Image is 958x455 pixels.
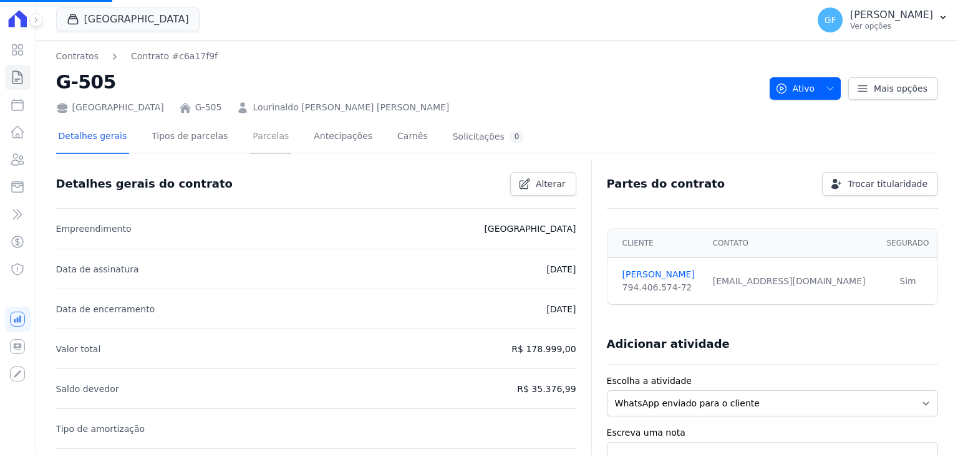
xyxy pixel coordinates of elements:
[56,262,139,277] p: Data de assinatura
[822,172,938,196] a: Trocar titularidade
[607,337,730,352] h3: Adicionar atividade
[848,178,927,190] span: Trocar titularidade
[311,121,375,154] a: Antecipações
[56,221,132,236] p: Empreendimento
[607,176,725,191] h3: Partes do contrato
[713,275,871,288] div: [EMAIL_ADDRESS][DOMAIN_NAME]
[607,229,705,258] th: Cliente
[56,50,218,63] nav: Breadcrumb
[850,9,933,21] p: [PERSON_NAME]
[195,101,222,114] a: G-505
[253,101,449,114] a: Lourinaldo [PERSON_NAME] [PERSON_NAME]
[56,68,760,96] h2: G-505
[56,302,155,317] p: Data de encerramento
[874,82,927,95] span: Mais opções
[56,50,99,63] a: Contratos
[395,121,430,154] a: Carnês
[607,375,938,388] label: Escolha a atividade
[825,16,836,24] span: GF
[878,258,937,305] td: Sim
[56,176,233,191] h3: Detalhes gerais do contrato
[850,21,933,31] p: Ver opções
[250,121,291,154] a: Parcelas
[517,381,576,396] p: R$ 35.376,99
[56,7,200,31] button: [GEOGRAPHIC_DATA]
[131,50,218,63] a: Contrato #c6a17f9f
[775,77,815,100] span: Ativo
[848,77,938,100] a: Mais opções
[56,342,101,357] p: Valor total
[484,221,576,236] p: [GEOGRAPHIC_DATA]
[705,229,878,258] th: Contato
[56,121,130,154] a: Detalhes gerais
[622,268,698,281] a: [PERSON_NAME]
[453,131,525,143] div: Solicitações
[878,229,937,258] th: Segurado
[511,342,576,357] p: R$ 178.999,00
[546,262,576,277] p: [DATE]
[622,281,698,294] div: 794.406.574-72
[56,50,760,63] nav: Breadcrumb
[808,2,958,37] button: GF [PERSON_NAME] Ver opções
[546,302,576,317] p: [DATE]
[56,101,164,114] div: [GEOGRAPHIC_DATA]
[536,178,566,190] span: Alterar
[770,77,841,100] button: Ativo
[450,121,527,154] a: Solicitações0
[56,421,145,436] p: Tipo de amortização
[56,381,119,396] p: Saldo devedor
[149,121,230,154] a: Tipos de parcelas
[607,426,938,439] label: Escreva uma nota
[510,172,576,196] a: Alterar
[510,131,525,143] div: 0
